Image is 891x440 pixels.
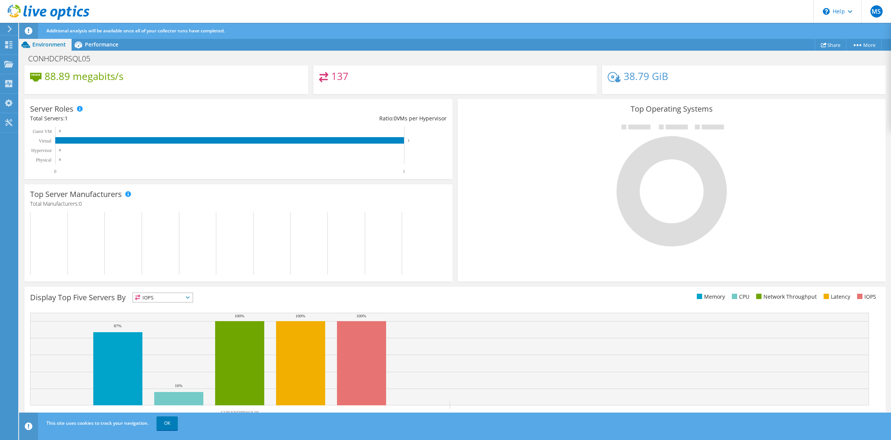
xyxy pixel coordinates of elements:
[85,41,118,48] span: Performance
[295,314,305,318] text: 100%
[25,54,102,63] h1: CONHDCPRSQL05
[133,293,193,302] span: IOPS
[238,114,447,123] div: Ratio: VMs per Hypervisor
[754,293,817,301] li: Network Throughput
[79,200,82,207] span: 0
[156,416,178,430] a: OK
[59,129,61,133] text: 0
[235,314,244,318] text: 100%
[408,139,410,142] text: 1
[30,200,447,208] h4: Total Manufacturers:
[356,314,366,318] text: 100%
[624,72,668,80] h4: 38.79 GiB
[730,293,749,301] li: CPU
[45,72,123,80] h4: 88.89 megabits/s
[695,293,725,301] li: Memory
[175,383,182,388] text: 16%
[32,41,66,48] span: Environment
[59,148,61,152] text: 0
[39,138,52,144] text: Virtual
[403,169,405,174] text: 1
[855,293,876,301] li: IOPS
[30,114,238,123] div: Total Servers:
[114,323,121,328] text: 87%
[30,105,73,113] h3: Server Roles
[870,5,883,18] span: MS
[331,72,348,80] h4: 137
[46,420,148,426] span: This site uses cookies to track your navigation.
[65,115,68,122] span: 1
[59,158,61,162] text: 0
[394,115,397,122] span: 0
[30,190,122,198] h3: Top Server Manufacturers
[31,148,52,153] text: Hypervisor
[463,105,880,113] h3: Top Operating Systems
[822,293,850,301] li: Latency
[46,27,225,34] span: Additional analysis will be available once all of your collector runs have completed.
[33,129,52,134] text: Guest VM
[815,39,846,51] a: Share
[221,410,259,415] text: CONXNDPRSQL05
[36,157,51,163] text: Physical
[54,169,56,174] text: 0
[823,8,830,15] svg: \n
[846,39,881,51] a: More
